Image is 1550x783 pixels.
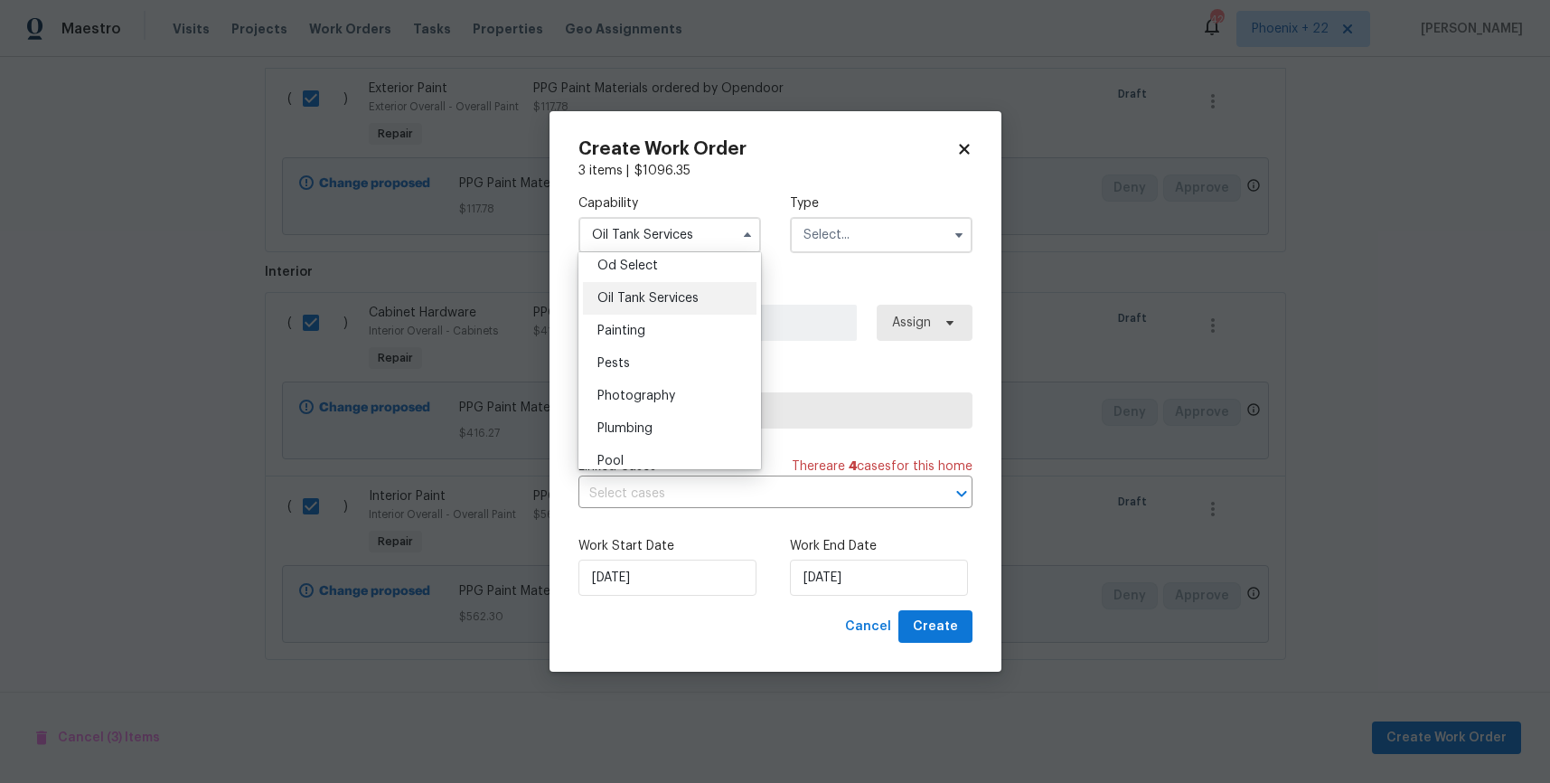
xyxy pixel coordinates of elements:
[594,401,957,420] span: Select trade partner
[948,224,970,246] button: Show options
[597,390,675,402] span: Photography
[578,480,922,508] input: Select cases
[578,217,761,253] input: Select...
[578,537,761,555] label: Work Start Date
[578,140,956,158] h2: Create Work Order
[597,259,658,272] span: Od Select
[913,616,958,638] span: Create
[790,217,972,253] input: Select...
[578,560,756,596] input: M/D/YYYY
[790,537,972,555] label: Work End Date
[838,610,898,644] button: Cancel
[597,357,630,370] span: Pests
[849,460,857,473] span: 4
[845,616,891,638] span: Cancel
[949,481,974,506] button: Open
[597,292,699,305] span: Oil Tank Services
[597,455,624,467] span: Pool
[792,458,972,476] span: There are case s for this home
[578,194,761,212] label: Capability
[898,610,972,644] button: Create
[597,422,653,435] span: Plumbing
[634,165,690,177] span: $ 1096.35
[578,370,972,388] label: Trade Partner
[892,314,931,332] span: Assign
[790,194,972,212] label: Type
[737,224,758,246] button: Hide options
[790,560,968,596] input: M/D/YYYY
[597,325,645,337] span: Painting
[578,162,972,180] div: 3 items |
[578,282,972,300] label: Work Order Manager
